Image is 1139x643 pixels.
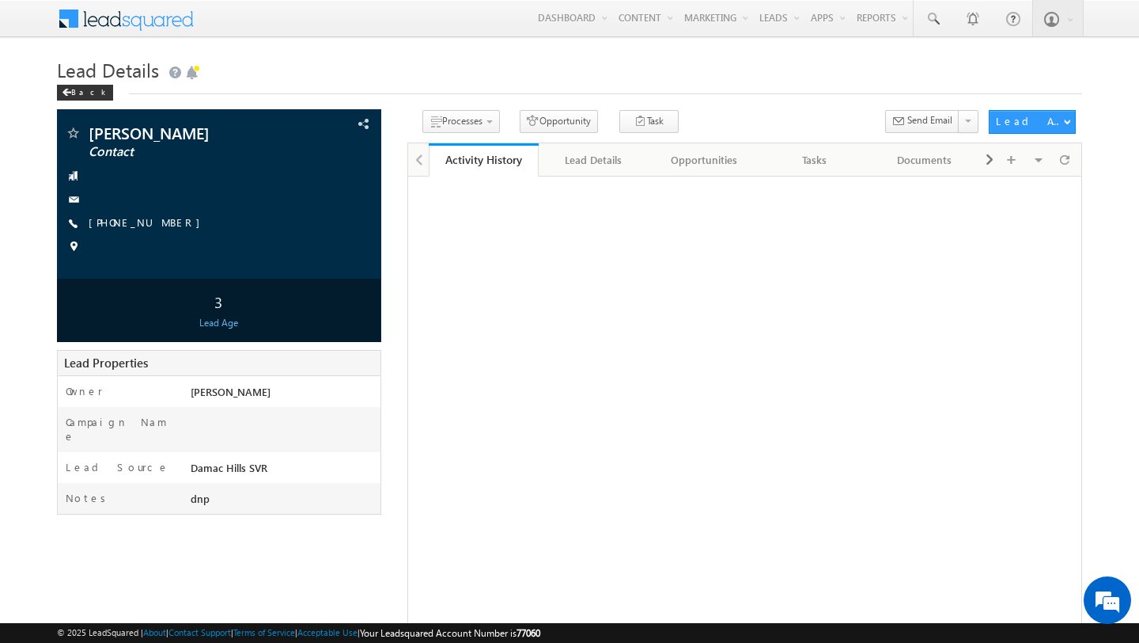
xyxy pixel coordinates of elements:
button: Task [619,110,679,133]
a: Activity History [429,143,539,177]
div: Tasks [772,150,856,169]
div: Documents [883,150,967,169]
span: [PHONE_NUMBER] [89,215,208,231]
button: Send Email [885,110,959,133]
a: Contact Support [168,627,231,637]
div: Back [57,85,113,101]
span: dnp [191,492,210,505]
a: Terms of Service [233,627,295,637]
div: 3 [61,287,377,316]
div: Lead Actions [996,114,1063,128]
a: Opportunities [649,143,760,177]
a: Lead Details [539,143,649,177]
span: Processes [442,115,482,127]
span: Lead Details [57,57,159,82]
span: Lead Properties [64,355,148,371]
span: Your Leadsquared Account Number is [360,627,540,639]
span: 77060 [517,627,540,639]
button: Processes [422,110,500,133]
span: © 2025 LeadSquared | | | | | [57,626,540,641]
a: Back [57,84,121,97]
button: Opportunity [520,110,598,133]
label: Owner [66,384,103,398]
span: Send Email [907,113,952,127]
a: Tasks [759,143,870,177]
div: Damac Hills SVR [187,460,380,482]
a: Acceptable Use [297,627,358,637]
button: Lead Actions [989,110,1076,134]
label: Notes [66,491,112,505]
span: [PERSON_NAME] [191,385,271,398]
span: [PERSON_NAME] [89,125,289,141]
div: Lead Details [551,150,635,169]
div: Activity History [441,152,528,167]
label: Lead Source [66,460,169,474]
span: Contact [89,144,289,160]
label: Campaign Name [66,415,175,443]
div: Opportunities [662,150,746,169]
a: About [143,627,166,637]
a: Documents [870,143,981,177]
div: Lead Age [61,316,377,330]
